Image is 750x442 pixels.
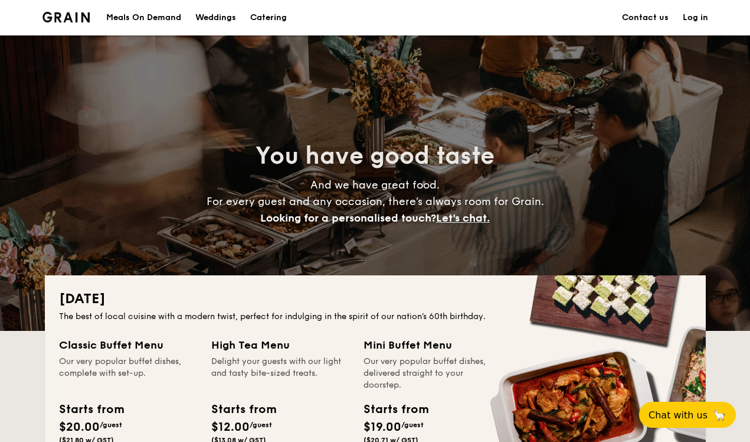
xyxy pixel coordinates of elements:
div: Starts from [59,401,123,418]
div: Our very popular buffet dishes, delivered straight to your doorstep. [363,356,502,391]
button: Chat with us🦙 [639,402,736,428]
span: /guest [250,421,272,429]
span: $20.00 [59,420,100,434]
span: $19.00 [363,420,401,434]
div: Classic Buffet Menu [59,337,197,353]
a: Logotype [42,12,90,22]
h2: [DATE] [59,290,692,308]
span: Let's chat. [436,212,490,225]
div: Mini Buffet Menu [363,337,502,353]
span: Chat with us [649,409,708,421]
div: High Tea Menu [211,337,349,353]
span: $12.00 [211,420,250,434]
div: Delight your guests with our light and tasty bite-sized treats. [211,356,349,391]
img: Grain [42,12,90,22]
span: 🦙 [712,408,726,422]
div: The best of local cuisine with a modern twist, perfect for indulging in the spirit of our nation’... [59,311,692,323]
div: Starts from [363,401,428,418]
span: /guest [401,421,424,429]
div: Our very popular buffet dishes, complete with set-up. [59,356,197,391]
div: Starts from [211,401,276,418]
span: /guest [100,421,122,429]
